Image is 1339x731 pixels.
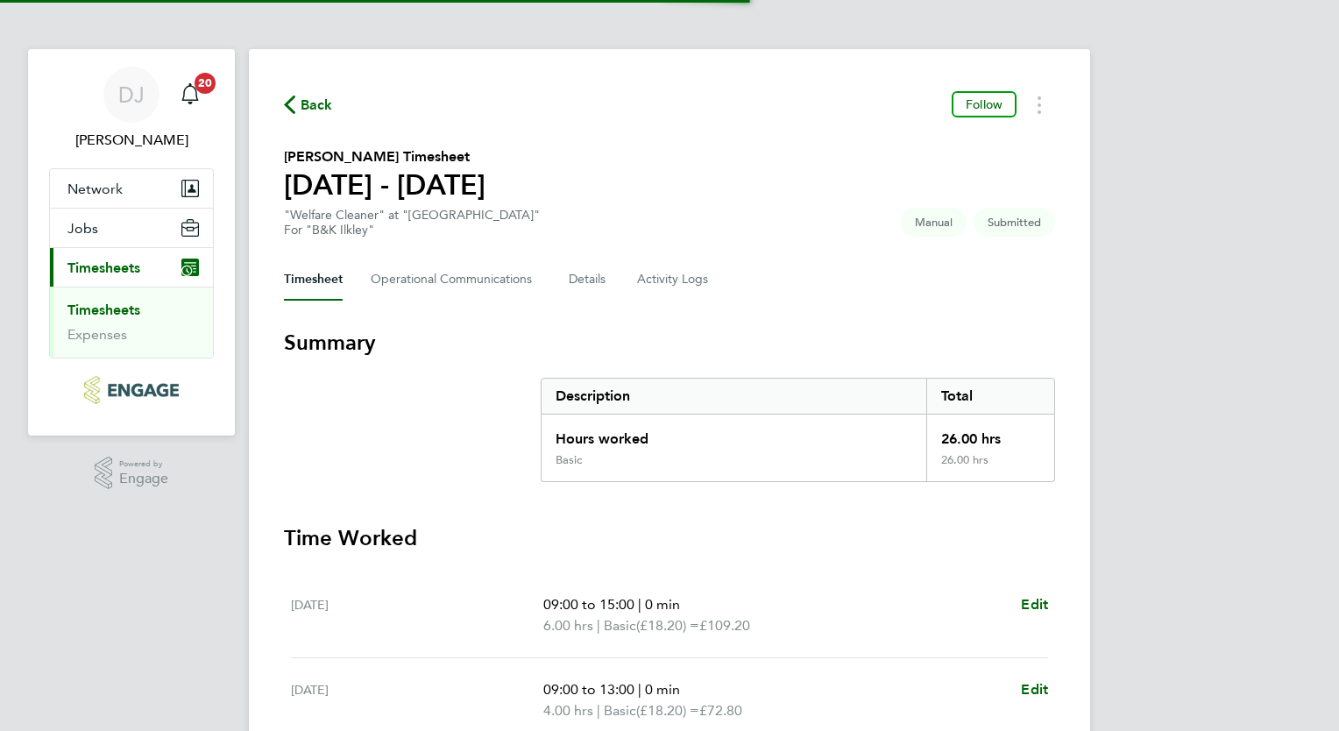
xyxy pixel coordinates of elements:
button: Network [50,169,213,208]
span: Timesheets [67,259,140,276]
span: Edit [1021,596,1048,613]
div: Timesheets [50,287,213,358]
span: Daryl Jackson [49,130,214,151]
a: DJ[PERSON_NAME] [49,67,214,151]
span: Powered by [119,457,168,472]
div: Description [542,379,926,414]
div: [DATE] [291,594,543,636]
div: 26.00 hrs [926,453,1054,481]
h2: [PERSON_NAME] Timesheet [284,146,485,167]
span: 09:00 to 15:00 [543,596,634,613]
span: (£18.20) = [636,617,699,634]
a: Edit [1021,594,1048,615]
span: | [638,596,641,613]
button: Activity Logs [637,259,711,301]
span: 4.00 hrs [543,702,593,719]
span: | [597,617,600,634]
h3: Time Worked [284,524,1055,552]
div: Summary [541,378,1055,482]
span: 0 min [645,681,680,698]
a: 20 [173,67,208,123]
span: £109.20 [699,617,750,634]
div: Basic [556,453,582,467]
div: Hours worked [542,415,926,453]
span: 0 min [645,596,680,613]
button: Timesheets [50,248,213,287]
div: 26.00 hrs [926,415,1054,453]
span: Engage [119,472,168,486]
div: [DATE] [291,679,543,721]
span: 09:00 to 13:00 [543,681,634,698]
span: 6.00 hrs [543,617,593,634]
button: Jobs [50,209,213,247]
span: Basic [604,700,636,721]
span: (£18.20) = [636,702,699,719]
a: Edit [1021,679,1048,700]
a: Powered byEngage [95,457,169,490]
a: Go to home page [49,376,214,404]
a: Expenses [67,326,127,343]
button: Back [284,94,333,116]
button: Operational Communications [371,259,541,301]
span: Follow [966,96,1002,112]
span: This timesheet was manually created. [901,208,967,237]
button: Timesheets Menu [1024,91,1055,118]
nav: Main navigation [28,49,235,436]
a: Timesheets [67,302,140,318]
span: DJ [118,83,145,106]
span: This timesheet is Submitted. [974,208,1055,237]
h1: [DATE] - [DATE] [284,167,485,202]
div: Total [926,379,1054,414]
span: | [638,681,641,698]
img: bandk-logo-retina.png [84,376,178,404]
span: Basic [604,615,636,636]
span: Back [301,95,333,116]
div: "Welfare Cleaner" at "[GEOGRAPHIC_DATA]" [284,208,540,238]
span: £72.80 [699,702,742,719]
span: 20 [195,73,216,94]
button: Details [569,259,609,301]
div: For "B&K Ilkley" [284,223,540,238]
button: Follow [952,91,1017,117]
span: Jobs [67,220,98,237]
span: Edit [1021,681,1048,698]
button: Timesheet [284,259,343,301]
span: | [597,702,600,719]
span: Network [67,181,123,197]
h3: Summary [284,329,1055,357]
